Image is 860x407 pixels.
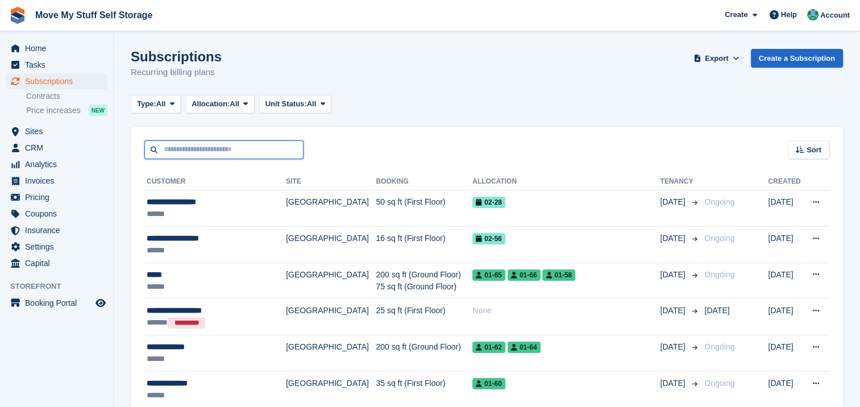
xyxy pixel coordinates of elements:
a: Preview store [94,296,107,310]
a: menu [6,239,107,255]
img: stora-icon-8386f47178a22dfd0bd8f6a31ec36ba5ce8667c1dd55bd0f319d3a0aa187defe.svg [9,7,26,24]
td: [GEOGRAPHIC_DATA] [286,335,376,372]
span: Home [25,40,93,56]
span: Ongoing [704,234,734,243]
span: Ongoing [704,379,734,388]
span: 01-65 [472,269,505,281]
span: Analytics [25,156,93,172]
span: Pricing [25,189,93,205]
th: Tenancy [660,173,700,191]
td: [GEOGRAPHIC_DATA] [286,299,376,335]
td: [GEOGRAPHIC_DATA] [286,190,376,227]
span: Sites [25,123,93,139]
a: Create a Subscription [751,49,843,68]
button: Export [692,49,742,68]
a: menu [6,222,107,238]
span: CRM [25,140,93,156]
span: Sort [807,144,821,156]
button: Allocation: All [185,95,255,114]
a: menu [6,173,107,189]
td: [GEOGRAPHIC_DATA] [286,227,376,263]
span: 02-56 [472,233,505,244]
button: Type: All [131,95,181,114]
td: [GEOGRAPHIC_DATA] [286,263,376,299]
span: 01-66 [508,269,541,281]
span: 01-62 [472,342,505,353]
span: Booking Portal [25,295,93,311]
span: [DATE] [660,305,687,317]
th: Booking [376,173,472,191]
span: [DATE] [704,306,729,315]
span: 01-60 [472,378,505,389]
span: Tasks [25,57,93,73]
td: 200 sq ft (Ground Floor) [376,335,472,372]
img: Dan [807,9,819,20]
td: 16 sq ft (First Floor) [376,227,472,263]
span: Storefront [10,281,113,292]
a: menu [6,40,107,56]
span: Ongoing [704,270,734,279]
span: [DATE] [660,377,687,389]
span: Type: [137,98,156,110]
span: [DATE] [660,269,687,281]
span: [DATE] [660,196,687,208]
td: 25 sq ft (First Floor) [376,299,472,335]
span: Create [725,9,747,20]
td: 50 sq ft (First Floor) [376,190,472,227]
span: Unit Status: [265,98,307,110]
span: Capital [25,255,93,271]
a: Contracts [26,91,107,102]
span: Allocation: [192,98,230,110]
span: All [156,98,166,110]
a: menu [6,255,107,271]
a: menu [6,156,107,172]
td: [DATE] [768,335,803,372]
span: 02-28 [472,197,505,208]
td: [DATE] [768,263,803,299]
span: Ongoing [704,342,734,351]
a: menu [6,206,107,222]
span: Invoices [25,173,93,189]
p: Recurring billing plans [131,66,222,79]
a: menu [6,73,107,89]
span: Settings [25,239,93,255]
span: [DATE] [660,341,687,353]
a: Move My Stuff Self Storage [31,6,157,24]
span: All [230,98,239,110]
th: Customer [144,173,286,191]
a: menu [6,140,107,156]
a: menu [6,123,107,139]
span: 01-64 [508,342,541,353]
span: Price increases [26,105,81,116]
td: 200 sq ft (Ground Floor) 75 sq ft (Ground Floor) [376,263,472,299]
div: NEW [89,105,107,116]
a: menu [6,57,107,73]
td: [DATE] [768,190,803,227]
a: Price increases NEW [26,104,107,117]
span: Insurance [25,222,93,238]
a: menu [6,295,107,311]
span: [DATE] [660,232,687,244]
div: None [472,305,660,317]
button: Unit Status: All [259,95,331,114]
h1: Subscriptions [131,49,222,64]
th: Created [768,173,803,191]
span: Export [705,53,728,64]
a: menu [6,189,107,205]
td: [DATE] [768,299,803,335]
span: Account [820,10,850,21]
span: Subscriptions [25,73,93,89]
span: Help [781,9,797,20]
span: 01-58 [542,269,575,281]
span: All [307,98,317,110]
span: Coupons [25,206,93,222]
span: Ongoing [704,197,734,206]
td: [DATE] [768,227,803,263]
th: Allocation [472,173,660,191]
th: Site [286,173,376,191]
